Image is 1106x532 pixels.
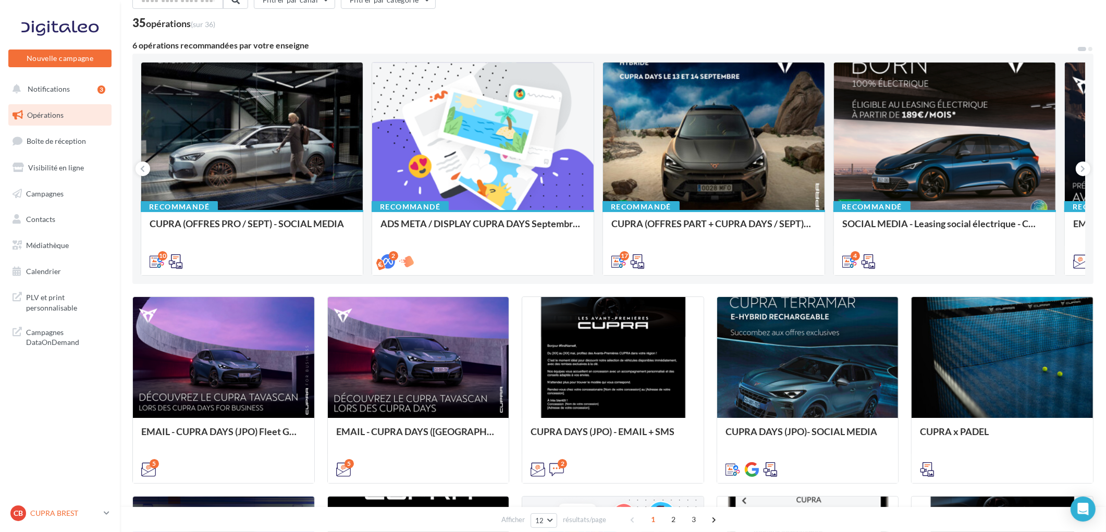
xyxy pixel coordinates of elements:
div: 2 [389,251,398,261]
span: Notifications [28,84,70,93]
span: Campagnes DataOnDemand [26,325,107,348]
span: 2 [665,511,682,528]
a: Campagnes [6,183,114,205]
div: ADS META / DISPLAY CUPRA DAYS Septembre 2025 [380,218,585,239]
div: 5 [150,459,159,468]
a: Opérations [6,104,114,126]
span: Afficher [501,515,525,525]
a: Visibilité en ligne [6,157,114,179]
a: Contacts [6,208,114,230]
span: Contacts [26,215,55,224]
div: Open Intercom Messenger [1071,497,1096,522]
div: EMAIL - CUPRA DAYS (JPO) Fleet Générique [141,426,306,447]
p: CUPRA BREST [30,508,100,518]
span: Calendrier [26,267,61,276]
button: Notifications 3 [6,78,109,100]
div: CUPRA (OFFRES PRO / SEPT) - SOCIAL MEDIA [150,218,354,239]
span: CB [14,508,23,518]
div: 10 [158,251,167,261]
span: Médiathèque [26,241,69,250]
div: 35 [132,17,215,29]
span: (sur 36) [191,20,215,29]
div: Recommandé [603,201,680,213]
div: Recommandé [833,201,911,213]
div: 2 [558,459,567,468]
a: Médiathèque [6,234,114,256]
a: Campagnes DataOnDemand [6,321,114,352]
a: PLV et print personnalisable [6,286,114,317]
div: CUPRA DAYS (JPO) - EMAIL + SMS [531,426,695,447]
span: Opérations [27,110,64,119]
span: résultats/page [563,515,606,525]
span: Visibilité en ligne [28,163,84,172]
div: CUPRA x PADEL [920,426,1085,447]
div: Recommandé [141,201,218,213]
div: Recommandé [372,201,449,213]
div: CUPRA (OFFRES PART + CUPRA DAYS / SEPT) - SOCIAL MEDIA [611,218,816,239]
div: 3 [97,85,105,94]
span: 3 [685,511,702,528]
span: 12 [535,516,544,525]
div: 5 [345,459,354,468]
div: opérations [146,19,215,28]
a: Boîte de réception [6,130,114,152]
a: CB CUPRA BREST [8,503,112,523]
span: PLV et print personnalisable [26,290,107,313]
div: EMAIL - CUPRA DAYS ([GEOGRAPHIC_DATA]) Private Générique [336,426,501,447]
span: Campagnes [26,189,64,197]
div: 4 [851,251,860,261]
button: Nouvelle campagne [8,50,112,67]
span: 1 [645,511,661,528]
div: 6 opérations recommandées par votre enseigne [132,41,1077,50]
div: SOCIAL MEDIA - Leasing social électrique - CUPRA Born [842,218,1047,239]
div: CUPRA DAYS (JPO)- SOCIAL MEDIA [726,426,890,447]
button: 12 [531,513,557,528]
div: 17 [620,251,629,261]
span: Boîte de réception [27,137,86,145]
a: Calendrier [6,261,114,282]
